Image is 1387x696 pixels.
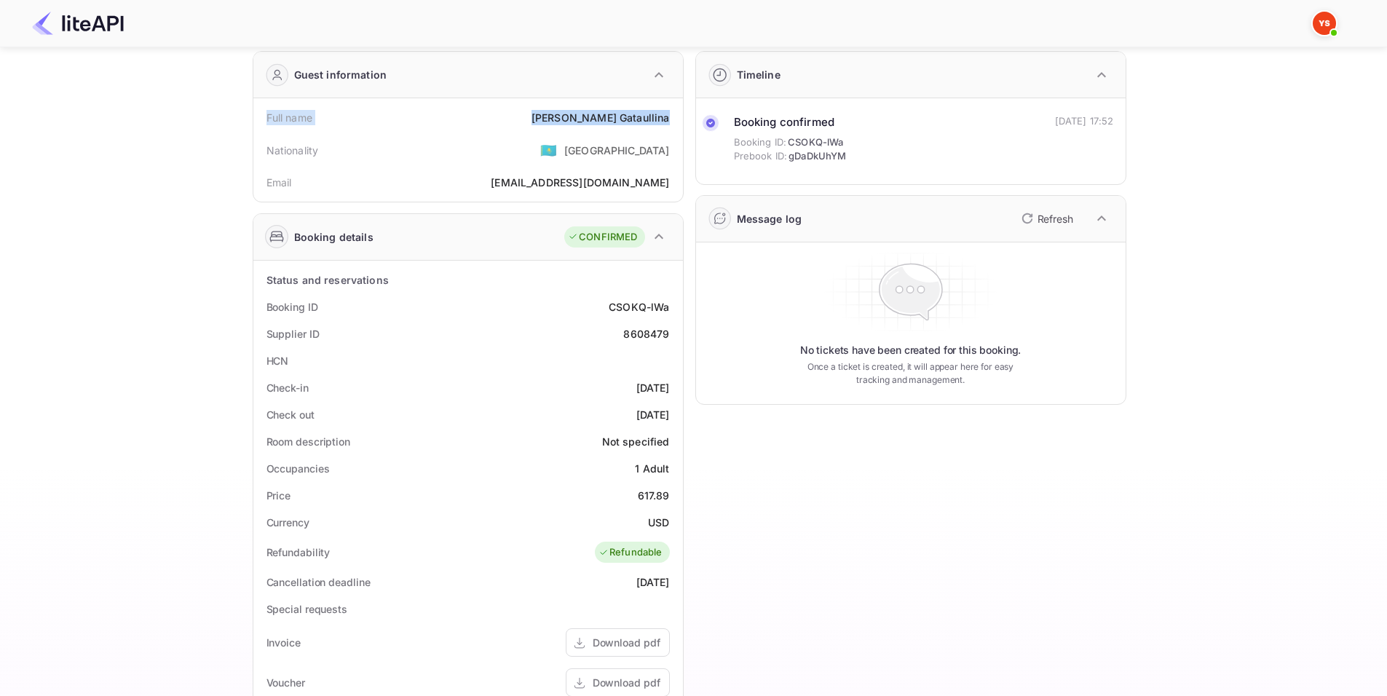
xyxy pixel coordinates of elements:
div: Status and reservations [266,272,389,288]
div: Invoice [266,635,301,650]
img: Yandex Support [1313,12,1336,35]
div: [GEOGRAPHIC_DATA] [564,143,670,158]
div: CSOKQ-lWa [609,299,669,315]
div: Special requests [266,601,347,617]
div: Check-in [266,380,309,395]
div: [DATE] [636,574,670,590]
div: Refundable [598,545,663,560]
div: [DATE] [636,380,670,395]
div: Full name [266,110,312,125]
div: Room description [266,434,350,449]
div: Booking ID [266,299,318,315]
div: HCN [266,353,289,368]
div: Guest information [294,67,387,82]
p: No tickets have been created for this booking. [800,343,1022,357]
div: Supplier ID [266,326,320,341]
div: Email [266,175,292,190]
div: Price [266,488,291,503]
span: United States [540,137,557,163]
div: Booking confirmed [734,114,847,131]
div: Message log [737,211,802,226]
img: LiteAPI Logo [32,12,124,35]
div: Booking details [294,229,374,245]
p: Once a ticket is created, it will appear here for easy tracking and management. [796,360,1026,387]
div: Voucher [266,675,305,690]
div: Check out [266,407,315,422]
div: Cancellation deadline [266,574,371,590]
div: CONFIRMED [568,230,637,245]
button: Refresh [1013,207,1079,230]
span: gDaDkUhYM [789,149,846,164]
div: Currency [266,515,309,530]
div: [DATE] [636,407,670,422]
span: Prebook ID: [734,149,788,164]
div: Nationality [266,143,319,158]
div: [DATE] 17:52 [1055,114,1114,129]
div: Download pdf [593,635,660,650]
div: Timeline [737,67,781,82]
div: Not specified [602,434,670,449]
span: CSOKQ-lWa [788,135,843,150]
div: 8608479 [623,326,669,341]
div: 617.89 [638,488,670,503]
div: Download pdf [593,675,660,690]
div: USD [648,515,669,530]
p: Refresh [1038,211,1073,226]
div: [PERSON_NAME] Gataullina [532,110,670,125]
div: [EMAIL_ADDRESS][DOMAIN_NAME] [491,175,669,190]
div: Refundability [266,545,331,560]
span: Booking ID: [734,135,787,150]
div: Occupancies [266,461,330,476]
div: 1 Adult [635,461,669,476]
